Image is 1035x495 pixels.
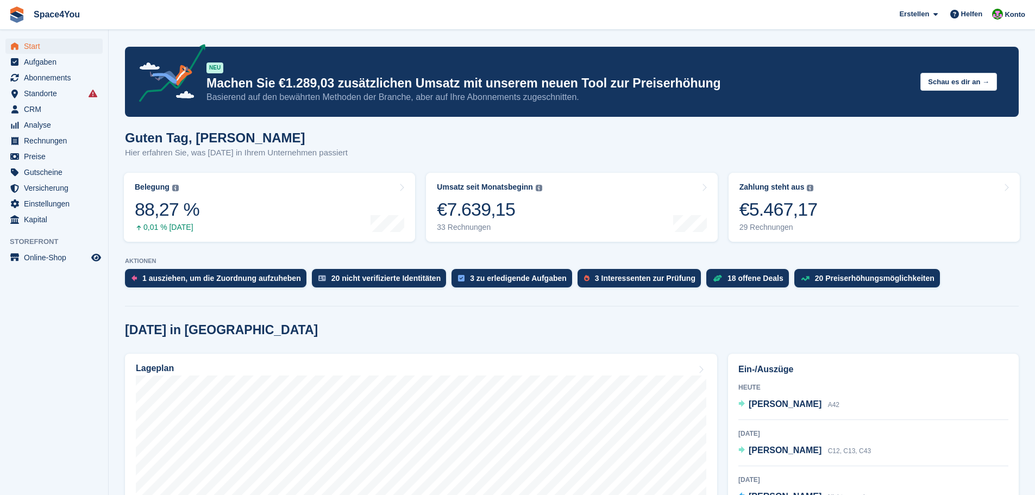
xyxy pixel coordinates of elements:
div: 20 nicht verifizierte Identitäten [331,274,441,283]
i: Es sind Fehler bei der Synchronisierung von Smart-Einträgen aufgetreten [89,89,97,98]
div: [DATE] [738,475,1008,485]
span: Einstellungen [24,196,89,211]
a: menu [5,54,103,70]
a: Space4You [29,5,84,23]
img: move_outs_to_deallocate_icon-f764333ba52eb49d3ac5e1228854f67142a1ed5810a6f6cc68b1a99e826820c5.svg [131,275,137,281]
span: Start [24,39,89,54]
a: menu [5,196,103,211]
div: 29 Rechnungen [739,223,818,232]
span: Konto [1005,9,1025,20]
div: 33 Rechnungen [437,223,542,232]
span: Kapital [24,212,89,227]
a: menu [5,39,103,54]
div: [DATE] [738,429,1008,438]
a: 20 Preiserhöhungsmöglichkeiten [794,269,945,293]
p: Hier erfahren Sie, was [DATE] in Ihrem Unternehmen passiert [125,147,348,159]
a: 3 Interessenten zur Prüfung [578,269,706,293]
img: task-75834270c22a3079a89374b754ae025e5fb1db73e45f91037f5363f120a921f8.svg [458,275,465,281]
a: 3 zu erledigende Aufgaben [451,269,578,293]
div: NEU [206,62,223,73]
a: Vorschau-Shop [90,251,103,264]
div: 18 offene Deals [727,274,783,283]
span: Standorte [24,86,89,101]
div: Umsatz seit Monatsbeginn [437,183,533,192]
div: Belegung [135,183,170,192]
p: Basierend auf den bewährten Methoden der Branche, aber auf Ihre Abonnements zugeschnitten. [206,91,912,103]
a: menu [5,86,103,101]
div: 88,27 % [135,198,199,221]
div: 20 Preiserhöhungsmöglichkeiten [815,274,934,283]
span: Versicherung [24,180,89,196]
div: 3 Interessenten zur Prüfung [595,274,695,283]
h2: Ein-/Auszüge [738,363,1008,376]
span: A42 [828,401,839,409]
h2: Lageplan [136,364,174,373]
img: stora-icon-8386f47178a22dfd0bd8f6a31ec36ba5ce8667c1dd55bd0f319d3a0aa187defe.svg [9,7,25,23]
a: [PERSON_NAME] C12, C13, C43 [738,444,871,458]
span: Online-Shop [24,250,89,265]
span: Preise [24,149,89,164]
div: 0,01 % [DATE] [135,223,199,232]
span: Helfen [961,9,983,20]
h2: [DATE] in [GEOGRAPHIC_DATA] [125,323,318,337]
img: Luca-André Talhoff [992,9,1003,20]
img: deal-1b604bf984904fb50ccaf53a9ad4b4a5d6e5aea283cecdc64d6e3604feb123c2.svg [713,274,722,282]
img: price-adjustments-announcement-icon-8257ccfd72463d97f412b2fc003d46551f7dbcb40ab6d574587a9cd5c0d94... [130,44,206,106]
a: menu [5,117,103,133]
span: Analyse [24,117,89,133]
div: Zahlung steht aus [739,183,805,192]
img: icon-info-grey-7440780725fd019a000dd9b08b2336e03edf1995a4989e88bcd33f0948082b44.svg [172,185,179,191]
span: C12, C13, C43 [828,447,871,455]
h1: Guten Tag, [PERSON_NAME] [125,130,348,145]
span: Storefront [10,236,108,247]
div: €7.639,15 [437,198,542,221]
a: 20 nicht verifizierte Identitäten [312,269,452,293]
div: Heute [738,383,1008,392]
a: menu [5,180,103,196]
span: [PERSON_NAME] [749,446,821,455]
div: €5.467,17 [739,198,818,221]
span: [PERSON_NAME] [749,399,821,409]
div: 1 ausziehen, um die Zuordnung aufzuheben [142,274,301,283]
img: prospect-51fa495bee0391a8d652442698ab0144808aea92771e9ea1ae160a38d050c398.svg [584,275,589,281]
img: icon-info-grey-7440780725fd019a000dd9b08b2336e03edf1995a4989e88bcd33f0948082b44.svg [807,185,813,191]
span: Abonnements [24,70,89,85]
a: Speisekarte [5,250,103,265]
p: AKTIONEN [125,258,1019,265]
span: CRM [24,102,89,117]
a: Zahlung steht aus €5.467,17 29 Rechnungen [729,173,1020,242]
span: Gutscheine [24,165,89,180]
a: menu [5,70,103,85]
img: verify_identity-adf6edd0f0f0b5bbfe63781bf79b02c33cf7c696d77639b501bdc392416b5a36.svg [318,275,326,281]
a: 18 offene Deals [706,269,794,293]
span: Aufgaben [24,54,89,70]
div: 3 zu erledigende Aufgaben [470,274,567,283]
a: 1 ausziehen, um die Zuordnung aufzuheben [125,269,312,293]
button: Schau es dir an → [920,73,997,91]
a: menu [5,165,103,180]
a: menu [5,149,103,164]
img: icon-info-grey-7440780725fd019a000dd9b08b2336e03edf1995a4989e88bcd33f0948082b44.svg [536,185,542,191]
a: menu [5,133,103,148]
p: Machen Sie €1.289,03 zusätzlichen Umsatz mit unserem neuen Tool zur Preiserhöhung [206,76,912,91]
a: menu [5,102,103,117]
span: Rechnungen [24,133,89,148]
a: [PERSON_NAME] A42 [738,398,839,412]
span: Erstellen [899,9,929,20]
img: price_increase_opportunities-93ffe204e8149a01c8c9dc8f82e8f89637d9d84a8eef4429ea346261dce0b2c0.svg [801,276,810,281]
a: menu [5,212,103,227]
a: Umsatz seit Monatsbeginn €7.639,15 33 Rechnungen [426,173,717,242]
a: Belegung 88,27 % 0,01 % [DATE] [124,173,415,242]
